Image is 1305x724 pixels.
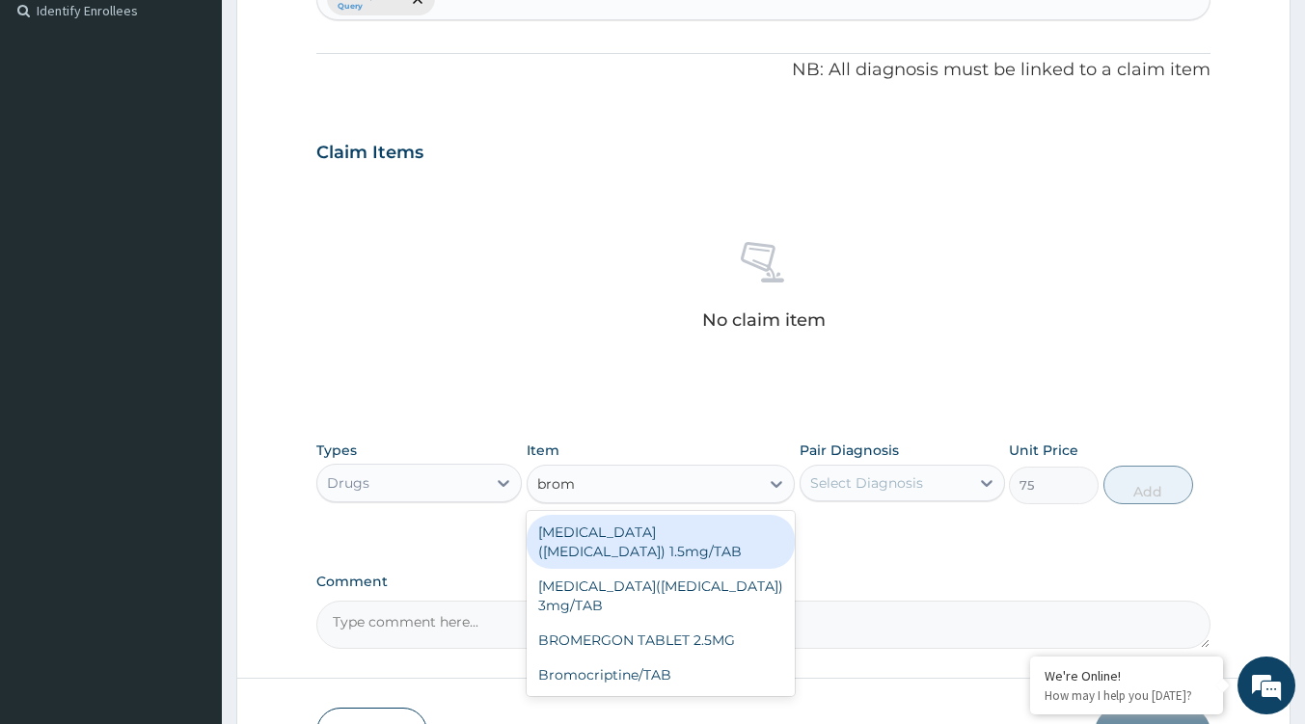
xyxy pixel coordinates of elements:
div: Chat with us now [100,108,324,133]
img: d_794563401_company_1708531726252_794563401 [36,96,78,145]
div: We're Online! [1045,667,1209,684]
div: BROMERGON TABLET 2.5MG [527,623,795,657]
p: No claim item [702,310,826,330]
label: Types [316,442,357,459]
div: [MEDICAL_DATA]([MEDICAL_DATA]) 3mg/TAB [527,569,795,623]
label: Unit Price [1009,441,1078,460]
div: Drugs [327,473,369,493]
button: Add [1103,466,1193,504]
small: Query [338,2,400,12]
label: Pair Diagnosis [800,441,899,460]
textarea: Type your message and hit 'Enter' [10,526,367,594]
div: [MEDICAL_DATA] ([MEDICAL_DATA]) 1.5mg/TAB [527,515,795,569]
h3: Claim Items [316,143,423,164]
span: We're online! [112,243,266,438]
div: Select Diagnosis [810,473,923,493]
div: Minimize live chat window [316,10,363,56]
label: Item [527,441,559,460]
label: Comment [316,574,1210,590]
p: NB: All diagnosis must be linked to a claim item [316,58,1210,83]
div: Bromocriptine/TAB [527,657,795,692]
p: How may I help you today? [1045,687,1209,704]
